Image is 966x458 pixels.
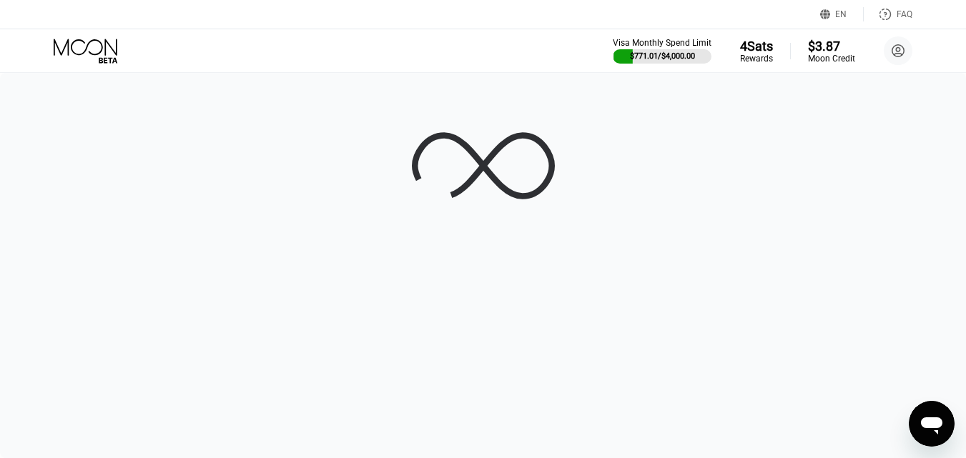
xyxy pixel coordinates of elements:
[630,51,695,61] div: $771.01 / $4,000.00
[835,9,847,19] div: EN
[897,9,912,19] div: FAQ
[808,54,855,64] div: Moon Credit
[740,39,773,64] div: 4SatsRewards
[820,7,864,21] div: EN
[909,401,955,447] iframe: Button to launch messaging window, conversation in progress
[864,7,912,21] div: FAQ
[808,39,855,64] div: $3.87Moon Credit
[740,54,773,64] div: Rewards
[808,39,855,54] div: $3.87
[740,39,773,54] div: 4 Sats
[613,38,711,64] div: Visa Monthly Spend Limit$771.01/$4,000.00
[613,38,711,48] div: Visa Monthly Spend Limit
